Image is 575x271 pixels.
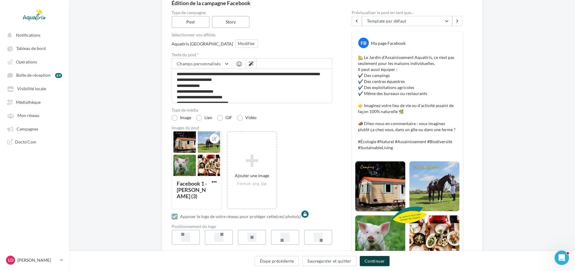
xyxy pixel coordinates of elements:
[172,11,332,15] label: Type de campagne
[4,110,66,121] a: Mon réseau
[212,16,250,28] label: Story
[4,29,63,40] button: Notifications
[17,257,57,263] p: [PERSON_NAME]
[16,59,37,64] span: Opérations
[16,100,41,105] span: Médiathèque
[17,86,46,91] span: Visibilité locale
[15,139,36,145] span: Docto'Com
[17,113,39,118] span: Mon réseau
[177,180,207,199] div: Facebook 1 - [PERSON_NAME] (3)
[172,224,332,229] div: Positionnement du logo
[172,0,473,6] div: Édition de la campagne Facebook
[196,115,212,121] label: Lien
[5,254,64,266] a: LD [PERSON_NAME]
[180,214,301,220] div: Apposer le logo de votre réseau pour protéger cette(ces) photo(s)
[177,61,221,66] span: Champs personnalisés
[4,97,66,107] a: Médiathèque
[4,83,66,94] a: Visibilité locale
[4,56,66,67] a: Opérations
[172,59,232,69] button: Champs personnalisés
[367,18,406,23] span: Template par défaut
[16,46,46,51] span: Tableau de bord
[235,39,258,48] button: Modifier
[16,32,40,38] span: Notifications
[172,126,332,130] div: Images du post
[255,256,299,266] button: Étape précédente
[4,137,66,147] a: Docto'Com
[371,40,406,46] div: Ma page Facebook
[217,115,232,121] label: GIF
[172,16,210,28] label: Post
[172,108,332,112] label: Type de média
[172,115,191,121] label: Image
[302,256,356,266] button: Sauvegarder et quitter
[16,73,51,78] span: Boîte de réception
[4,123,66,134] a: Campagnes
[4,43,66,54] a: Tableau de bord
[358,38,369,48] div: FB
[55,73,62,78] div: 49
[352,11,463,15] div: Prévisualiser le post en tant que...
[358,54,457,151] p: 🏡 Le Jardin d’Assainissement Aquatiris, ce n’est pas seulement pour les maisons individuelles. Il...
[17,126,38,131] span: Campagnes
[362,16,452,26] button: Template par défaut
[4,69,66,81] a: Boîte de réception 49
[555,251,569,265] iframe: Intercom live chat
[237,115,256,121] label: Vidéo
[360,256,390,266] button: Continuer
[172,53,332,57] label: Texte du post *
[8,257,13,263] span: LD
[172,41,233,47] div: Aquatiris [GEOGRAPHIC_DATA]
[172,33,332,37] div: Sélectionner vos affiliés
